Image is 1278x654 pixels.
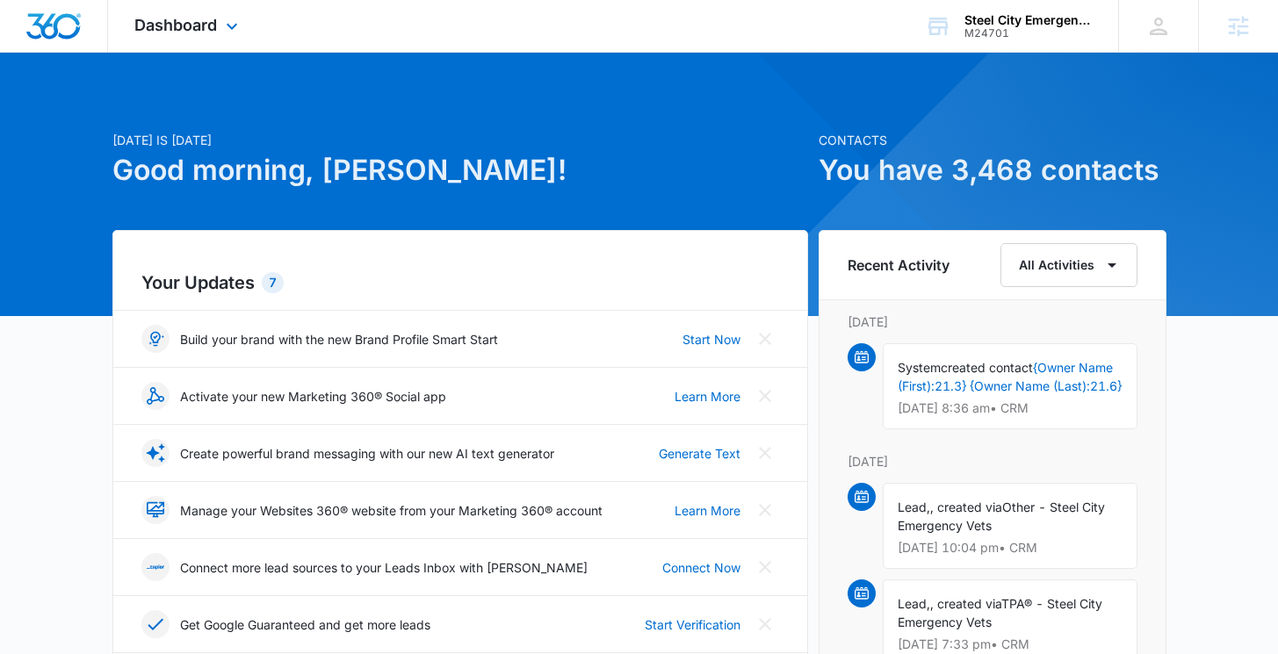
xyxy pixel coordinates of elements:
[180,501,603,520] p: Manage your Websites 360® website from your Marketing 360® account
[941,360,1033,375] span: created contact
[180,558,588,577] p: Connect more lead sources to your Leads Inbox with [PERSON_NAME]
[898,499,930,514] span: Lead,
[964,13,1093,27] div: account name
[819,149,1166,191] h1: You have 3,468 contacts
[898,360,941,375] span: System
[675,387,740,406] a: Learn More
[751,553,779,581] button: Close
[112,149,808,191] h1: Good morning, [PERSON_NAME]!
[659,444,740,463] a: Generate Text
[180,387,446,406] p: Activate your new Marketing 360® Social app
[645,615,740,634] a: Start Verification
[751,382,779,410] button: Close
[964,27,1093,40] div: account id
[180,330,498,349] p: Build your brand with the new Brand Profile Smart Start
[141,270,779,296] h2: Your Updates
[848,313,1137,331] p: [DATE]
[682,330,740,349] a: Start Now
[848,255,949,276] h6: Recent Activity
[180,444,554,463] p: Create powerful brand messaging with our new AI text generator
[848,452,1137,471] p: [DATE]
[930,596,1001,611] span: , created via
[930,499,1002,514] span: , created via
[819,131,1166,149] p: Contacts
[134,16,217,34] span: Dashboard
[751,496,779,524] button: Close
[662,558,740,577] a: Connect Now
[898,402,1123,414] p: [DATE] 8:36 am • CRM
[751,439,779,467] button: Close
[898,596,930,611] span: Lead,
[751,610,779,638] button: Close
[751,325,779,353] button: Close
[180,615,430,634] p: Get Google Guaranteed and get more leads
[1000,243,1137,287] button: All Activities
[675,501,740,520] a: Learn More
[262,272,284,293] div: 7
[898,638,1123,650] p: [DATE] 7:33 pm • CRM
[898,542,1123,554] p: [DATE] 10:04 pm • CRM
[112,131,808,149] p: [DATE] is [DATE]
